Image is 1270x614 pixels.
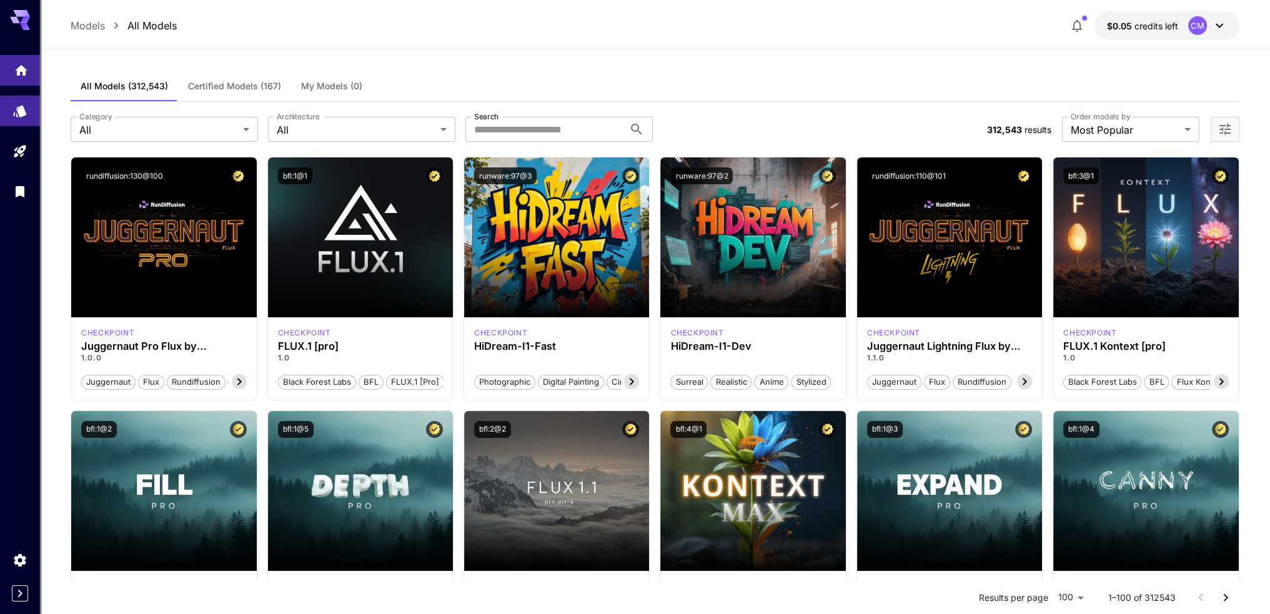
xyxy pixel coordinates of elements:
[81,581,134,592] div: fluxpro
[819,421,836,438] button: Certified Model – Vetted for best performance and includes a commercial license.
[474,581,527,592] p: checkpoint
[474,111,499,122] label: Search
[791,374,831,390] button: Stylized
[12,585,28,602] button: Expand sidebar
[1063,167,1099,184] button: bfl:3@1
[475,376,535,389] span: Photographic
[81,421,117,438] button: bfl:1@2
[386,374,444,390] button: FLUX.1 [pro]
[71,18,105,33] a: Models
[474,340,639,352] h3: HiDream-I1-Fast
[474,327,527,339] div: HiDream Fast
[359,374,384,390] button: BFL
[867,327,920,339] p: checkpoint
[426,167,443,184] button: Certified Model – Vetted for best performance and includes a commercial license.
[670,327,723,339] p: checkpoint
[1063,327,1116,339] div: FLUX.1 Kontext [pro]
[12,99,27,115] div: Models
[670,340,835,352] h3: HiDream-I1-Dev
[81,327,134,339] p: checkpoint
[138,374,164,390] button: flux
[953,374,1011,390] button: rundiffusion
[301,81,362,92] span: My Models (0)
[1015,167,1032,184] button: Certified Model – Vetted for best performance and includes a commercial license.
[867,421,903,438] button: bfl:1@3
[474,421,511,438] button: bfl:2@2
[670,421,707,438] button: bfl:4@1
[81,340,246,352] h3: Juggernaut Pro Flux by RunDiffusion
[1212,421,1229,438] button: Certified Model – Vetted for best performance and includes a commercial license.
[671,376,707,389] span: Surreal
[791,376,830,389] span: Stylized
[1024,124,1051,135] span: results
[127,18,177,33] p: All Models
[538,376,603,389] span: Digital Painting
[710,374,752,390] button: Realistic
[81,374,136,390] button: juggernaut
[81,581,134,592] p: checkpoint
[622,421,639,438] button: Certified Model – Vetted for best performance and includes a commercial license.
[278,581,331,592] div: fluxpro
[1212,167,1229,184] button: Certified Model – Vetted for best performance and includes a commercial license.
[278,167,312,184] button: bfl:1@1
[1188,16,1207,35] div: CM
[925,376,950,389] span: flux
[622,167,639,184] button: Certified Model – Vetted for best performance and includes a commercial license.
[670,374,708,390] button: Surreal
[1094,11,1239,40] button: $0.05CM
[277,122,435,137] span: All
[426,421,443,438] button: Certified Model – Vetted for best performance and includes a commercial license.
[474,374,535,390] button: Photographic
[1108,592,1176,604] p: 1–100 of 312543
[670,581,723,592] div: FLUX.1 Kontext [max]
[167,376,225,389] span: rundiffusion
[278,352,443,364] p: 1.0
[979,592,1048,604] p: Results per page
[278,327,331,339] p: checkpoint
[278,340,443,352] h3: FLUX.1 [pro]
[1063,421,1099,438] button: bfl:1@4
[277,111,319,122] label: Architecture
[867,167,951,184] button: rundiffusion:110@101
[167,374,226,390] button: rundiffusion
[868,376,921,389] span: juggernaut
[1053,588,1088,607] div: 100
[1063,581,1116,592] div: fluxpro
[387,376,444,389] span: FLUX.1 [pro]
[12,139,27,155] div: Playground
[279,376,355,389] span: Black Forest Labs
[924,374,950,390] button: flux
[81,327,134,339] div: FLUX.1 D
[359,376,383,389] span: BFL
[1213,585,1238,610] button: Go to next page
[1171,374,1229,390] button: Flux Kontext
[82,376,135,389] span: juggernaut
[867,327,920,339] div: FLUX.1 D
[987,124,1022,135] span: 312,543
[607,376,654,389] span: Cinematic
[670,327,723,339] div: HiDream Dev
[474,327,527,339] p: checkpoint
[1063,327,1116,339] p: checkpoint
[755,376,788,389] span: Anime
[867,340,1032,352] h3: Juggernaut Lightning Flux by RunDiffusion
[1218,122,1233,137] button: Open more filters
[12,548,27,564] div: Settings
[79,122,238,137] span: All
[1063,352,1228,364] p: 1.0
[1071,122,1179,137] span: Most Popular
[1064,376,1141,389] span: Black Forest Labs
[607,374,655,390] button: Cinematic
[71,18,177,33] nav: breadcrumb
[1063,340,1228,352] div: FLUX.1 Kontext [pro]
[81,352,246,364] p: 1.0.0
[139,376,164,389] span: flux
[1107,21,1134,31] span: $0.05
[1063,374,1141,390] button: Black Forest Labs
[1071,111,1130,122] label: Order models by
